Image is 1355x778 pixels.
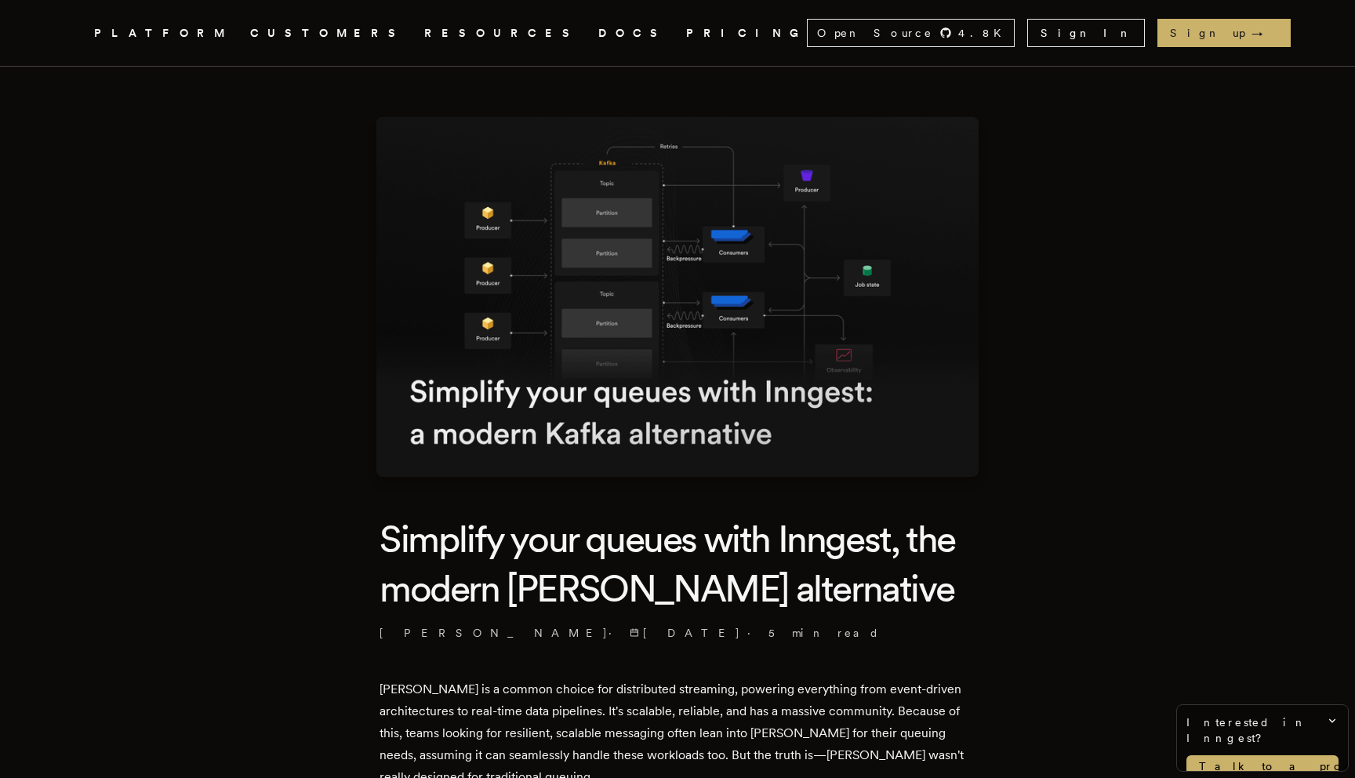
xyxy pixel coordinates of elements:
[630,625,741,641] span: [DATE]
[1186,714,1339,746] span: Interested in Inngest?
[250,24,405,43] a: CUSTOMERS
[686,24,807,43] a: PRICING
[958,25,1011,41] span: 4.8 K
[768,625,880,641] span: 5 min read
[1251,25,1278,41] span: →
[1027,19,1145,47] a: Sign In
[1186,755,1339,777] a: Talk to a product expert
[380,625,975,641] p: [PERSON_NAME] · ·
[598,24,667,43] a: DOCS
[424,24,579,43] button: RESOURCES
[94,24,231,43] button: PLATFORM
[380,514,975,613] h1: Simplify your queues with Inngest, the modern [PERSON_NAME] alternative
[1157,19,1291,47] a: Sign up
[817,25,933,41] span: Open Source
[376,117,979,477] img: Featured image for Simplify your queues with Inngest, the modern Kafka alternative blog post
